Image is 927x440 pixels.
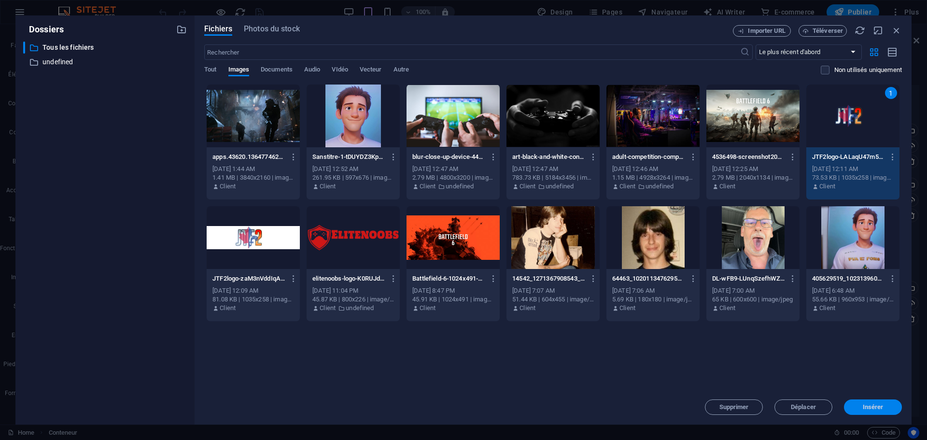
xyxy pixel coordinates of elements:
[520,182,535,191] p: Client
[212,173,294,182] div: 1.41 MB | 3840x2160 | image/jpeg
[212,295,294,304] div: 81.08 KB | 1035x258 | image/jpeg
[412,182,494,191] div: De: Client | Dossier: undefined
[23,42,25,54] div: ​
[799,25,847,37] button: Téléverser
[712,295,794,304] div: 65 KB | 600x600 | image/jpeg
[42,57,169,68] p: undefined
[261,64,293,77] span: Documents
[812,295,894,304] div: 55.66 KB | 960x953 | image/jpeg
[612,274,685,283] p: 64463_10201134762955432_184419648_n-LrKXxxoTNmBFi8QdO-yAyA.jpg
[512,286,594,295] div: [DATE] 7:07 AM
[612,295,694,304] div: 5.69 KB | 180x180 | image/jpeg
[23,23,64,36] p: Dossiers
[863,404,884,410] span: Insérer
[712,274,785,283] p: DL-wFB9-LUnqSzefhWZslNt7g.jpg
[312,173,394,182] div: 261.95 KB | 597x676 | image/png
[819,182,835,191] p: Client
[719,404,749,410] span: Supprimer
[446,182,474,191] p: undefined
[412,295,494,304] div: 45.91 KB | 1024x491 | image/webp
[612,153,685,161] p: adult-competition-computers-929831-_-2PoBsb4Xgqo1iCE2v7tg.jpg
[619,182,635,191] p: Client
[212,165,294,173] div: [DATE] 1:44 AM
[712,165,794,173] div: [DATE] 12:25 AM
[612,173,694,182] div: 1.15 MB | 4928x3264 | image/jpeg
[320,182,336,191] p: Client
[420,182,435,191] p: Client
[619,304,635,312] p: Client
[520,304,535,312] p: Client
[748,28,786,34] span: Importer URL
[420,304,435,312] p: Client
[204,23,232,35] span: Fichiers
[312,295,394,304] div: 45.87 KB | 800x226 | image/png
[212,286,294,295] div: [DATE] 12:09 AM
[212,274,285,283] p: JTF2logo-zaM3nVddIqA-IjXjHAQVXw.jpg
[791,404,816,410] span: Déplacer
[204,44,740,60] input: Rechercher
[612,286,694,295] div: [DATE] 7:06 AM
[244,23,300,35] span: Photos du stock
[512,153,585,161] p: art-black-and-white-controller-194511-vpZqeM1hNCTclXshBjXNUA.jpg
[212,153,285,161] p: apps.43620.13647746236912676.34765676-1f5b-44ae-b090-90053575afb1-EZ3aZjsicqndD9dlz9KX7w.jpg
[412,286,494,295] div: [DATE] 8:47 PM
[873,25,884,36] i: Réduire
[512,182,594,191] div: De: Client | Dossier: undefined
[332,64,348,77] span: VIdéo
[819,304,835,312] p: Client
[220,182,236,191] p: Client
[712,153,785,161] p: 4536498-screenshot2025-07-22at1.12.43pm-82lMrdAMddJve-8DtX4xSw.png
[612,182,694,191] div: De: Client | Dossier: undefined
[312,304,394,312] div: De: Client | Dossier: undefined
[812,153,885,161] p: JTF2logo-LALaqU47m5CMuhgd07nBBQ.png
[304,64,320,77] span: Audio
[844,399,902,415] button: Insérer
[346,304,374,312] p: undefined
[393,64,409,77] span: Autre
[320,304,336,312] p: Client
[204,64,216,77] span: Tout
[834,66,902,74] p: Affiche uniquement les fichiers non utilisés sur ce site web. Les fichiers ajoutés pendant cette ...
[512,165,594,173] div: [DATE] 12:47 AM
[312,165,394,173] div: [DATE] 12:52 AM
[855,25,865,36] i: Actualiser
[360,64,382,77] span: Vecteur
[705,399,763,415] button: Supprimer
[512,173,594,182] div: 783.73 KB | 5184x3456 | image/jpeg
[719,304,735,312] p: Client
[220,304,236,312] p: Client
[774,399,832,415] button: Déplacer
[23,56,187,68] div: undefined
[42,42,169,53] p: Tous les fichiers
[312,274,385,283] p: elitenoobs-logo-K0RUJdiZScDLcDrM0M8Xiw.png
[228,64,250,77] span: Images
[412,173,494,182] div: 2.79 MB | 4800x3200 | image/jpeg
[176,24,187,35] i: Créer un nouveau dossier
[812,274,885,283] p: 405629519_10231396033593727_2551638870823357140_n-VO0-2nqjPNH-yQ-hDMIB8A.jpg
[312,153,385,161] p: Sanstitre-1-tDUYDZ3KpDhWHnrtGeHoEw.png
[712,173,794,182] div: 2.79 MB | 2040x1134 | image/png
[512,274,585,283] p: 14542_1271367908543_5863315_n-HT6awEt1I6IbnCvBwIobkg.jpg
[612,165,694,173] div: [DATE] 12:46 AM
[885,87,897,99] div: 1
[891,25,902,36] i: Fermer
[712,286,794,295] div: [DATE] 7:00 AM
[312,286,394,295] div: [DATE] 11:04 PM
[812,286,894,295] div: [DATE] 6:48 AM
[512,295,594,304] div: 51.44 KB | 604x455 | image/jpeg
[812,165,894,173] div: [DATE] 12:11 AM
[412,153,485,161] p: blur-close-up-device-442576-lZnCGLjmIbhplM0FKGjvdw.jpg
[412,274,485,283] p: Battlefield-6-1024x491-3FPYZDN0OvuImfjmrWdx1A.jpg
[546,182,574,191] p: undefined
[412,165,494,173] div: [DATE] 12:47 AM
[813,28,843,34] span: Téléverser
[733,25,791,37] button: Importer URL
[646,182,674,191] p: undefined
[719,182,735,191] p: Client
[812,173,894,182] div: 73.53 KB | 1035x258 | image/png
